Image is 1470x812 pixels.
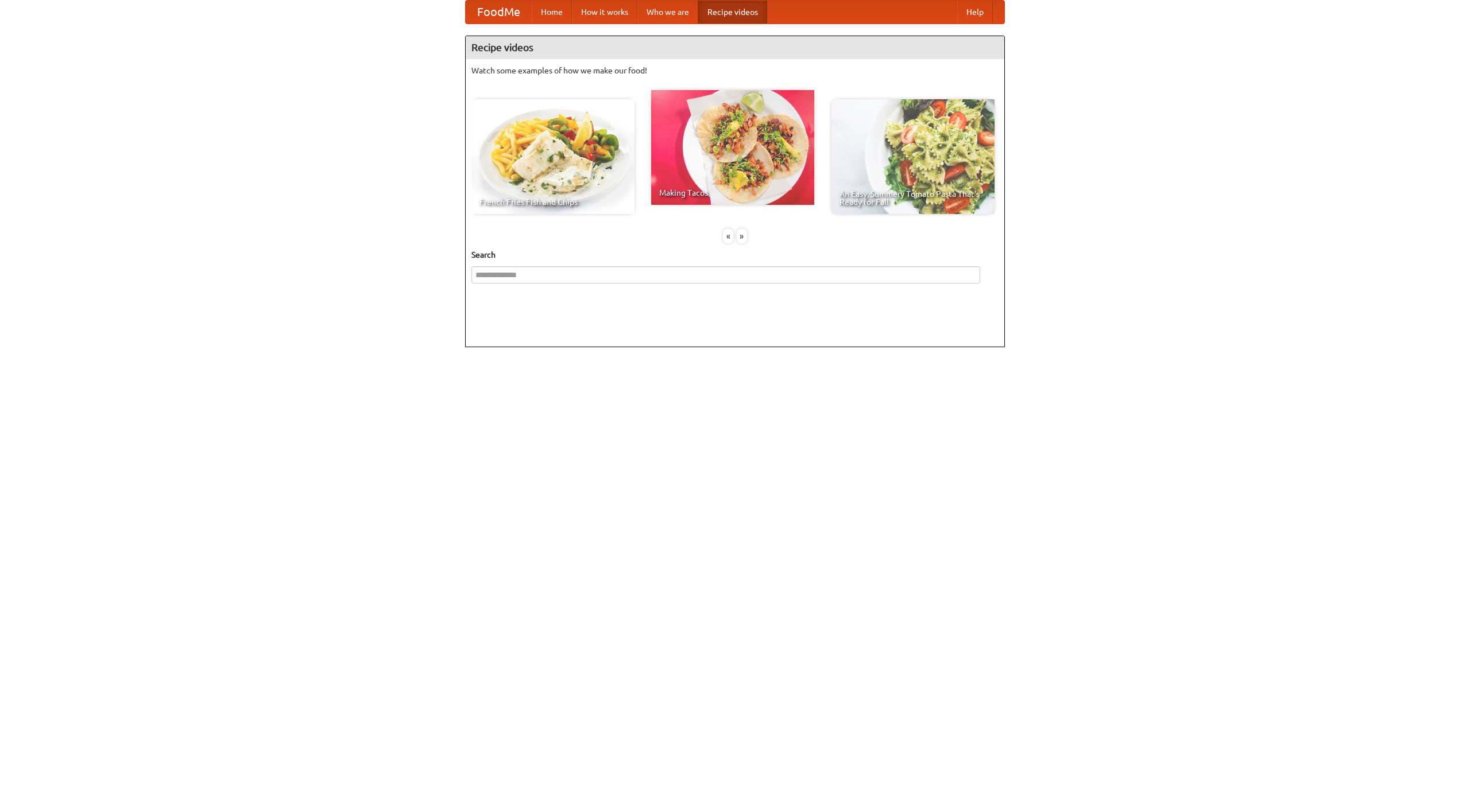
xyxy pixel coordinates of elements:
[651,90,814,205] a: Making Tacos
[479,198,626,206] span: French Fries Fish and Chips
[831,99,995,214] a: An Easy, Summery Tomato Pasta That's Ready for Fall
[572,1,637,24] a: How it works
[471,249,999,261] h5: Search
[957,1,993,24] a: Help
[471,99,635,214] a: French Fries Fish and Chips
[466,1,532,24] a: FoodMe
[471,65,999,76] p: Watch some examples of how we make our food!
[637,1,698,24] a: Who we are
[532,1,572,24] a: Home
[659,189,806,197] span: Making Tacos
[723,229,733,243] div: «
[698,1,767,24] a: Recipe videos
[840,190,987,206] span: An Easy, Summery Tomato Pasta That's Ready for Fall
[737,229,747,243] div: »
[466,36,1004,59] h4: Recipe videos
